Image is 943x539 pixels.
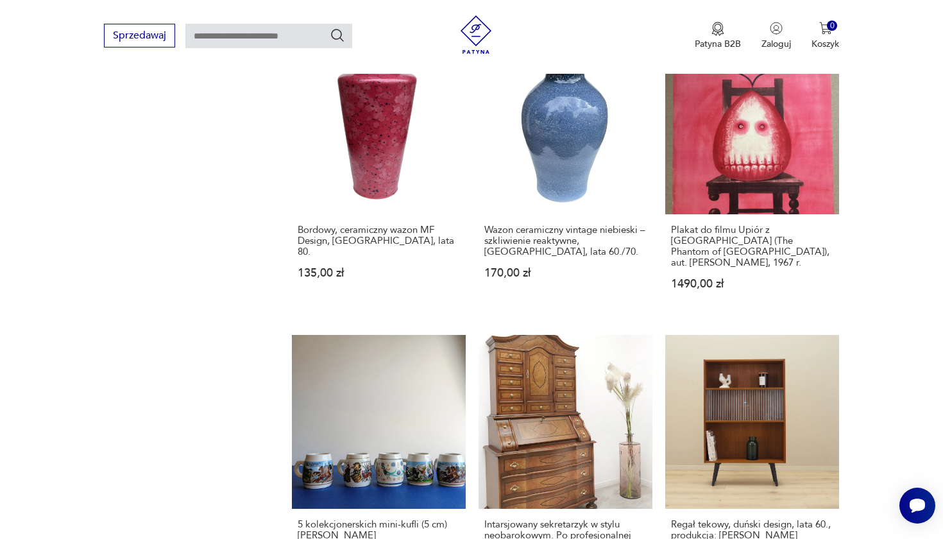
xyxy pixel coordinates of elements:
h3: Wazon ceramiczny vintage niebieski – szkliwienie reaktywne, [GEOGRAPHIC_DATA], lata 60./70. [484,225,647,257]
iframe: Smartsupp widget button [899,488,935,524]
h3: Plakat do filmu Upiór z [GEOGRAPHIC_DATA] (The Phantom of [GEOGRAPHIC_DATA]), aut. [PERSON_NAME],... [671,225,833,268]
p: Zaloguj [761,38,791,50]
a: Plakat do filmu Upiór z Morisville (The Phantom of Morisville), aut. Franciszek Starowieyski, 196... [665,40,839,314]
a: Sprzedawaj [104,32,175,41]
button: Zaloguj [761,22,791,50]
img: Patyna - sklep z meblami i dekoracjami vintage [457,15,495,54]
button: Sprzedawaj [104,24,175,47]
p: Patyna B2B [695,38,741,50]
button: Szukaj [330,28,345,43]
p: 1490,00 zł [671,278,833,289]
div: 0 [827,21,838,31]
a: Wazon ceramiczny vintage niebieski – szkliwienie reaktywne, Niemcy, lata 60./70.Wazon ceramiczny ... [479,40,652,314]
img: Ikonka użytkownika [770,22,783,35]
p: 135,00 zł [298,268,460,278]
button: Patyna B2B [695,22,741,50]
a: Bordowy, ceramiczny wazon MF Design, Niemcy, lata 80.Bordowy, ceramiczny wazon MF Design, [GEOGRA... [292,40,466,314]
p: 170,00 zł [484,268,647,278]
img: Ikona medalu [711,22,724,36]
a: Ikona medaluPatyna B2B [695,22,741,50]
img: Ikona koszyka [819,22,832,35]
h3: Bordowy, ceramiczny wazon MF Design, [GEOGRAPHIC_DATA], lata 80. [298,225,460,257]
button: 0Koszyk [811,22,839,50]
p: Koszyk [811,38,839,50]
